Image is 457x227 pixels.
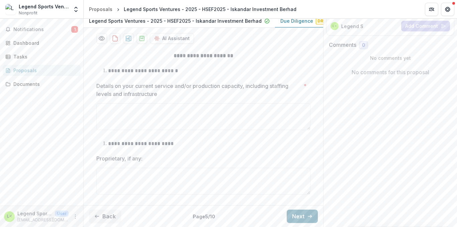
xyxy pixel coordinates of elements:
[17,217,69,223] p: [EMAIL_ADDRESS][DOMAIN_NAME]
[19,3,69,10] div: Legend Sports Ventures
[441,3,454,16] button: Get Help
[86,4,115,14] a: Proposals
[5,4,16,15] img: Legend Sports Ventures
[13,27,71,32] span: Notifications
[7,214,12,219] div: Legend Sports <legendsportsventures@gmail.com>
[3,37,81,48] a: Dashboard
[55,211,69,217] p: User
[3,65,81,76] a: Proposals
[96,154,143,162] p: Proprietary, if any:
[86,4,299,14] nav: breadcrumb
[329,42,356,48] h2: Comments
[425,3,438,16] button: Partners
[362,42,365,48] span: 0
[3,24,81,35] button: Notifications1
[123,33,134,44] button: download-proposal
[124,6,296,13] div: Legend Sports Ventures - 2025 - HSEF2025 - Iskandar Investment Berhad
[287,210,318,223] button: Next
[71,26,78,33] span: 1
[71,213,79,221] button: More
[341,23,363,30] p: Legend S
[401,21,450,31] button: Add Comment
[96,82,301,98] p: Details on your current service and/or production capacity, including staffing levels and infrast...
[89,210,121,223] button: Back
[150,33,194,44] button: AI Assistant
[333,24,337,28] div: Legend Sports <legendsportsventures@gmail.com>
[13,81,75,88] div: Documents
[110,33,120,44] button: download-proposal
[19,10,37,16] span: Nonprofit
[3,51,81,62] a: Tasks
[71,3,81,16] button: Open entity switcher
[136,33,147,44] button: download-proposal
[352,68,429,76] p: No comments for this proposal
[13,53,75,60] div: Tasks
[3,79,81,90] a: Documents
[329,54,452,62] p: No comments yet
[316,18,333,24] span: Draft
[89,17,262,24] p: Legend Sports Ventures - 2025 - HSEF2025 - Iskandar Investment Berhad
[280,17,313,24] p: Due Diligence
[193,213,215,220] p: Page 5 / 10
[13,39,75,46] div: Dashboard
[13,67,75,74] div: Proposals
[89,6,112,13] div: Proposals
[96,33,107,44] button: Preview 3db521e9-39f1-4db3-b2ed-55de7a40e2e4-1.pdf
[17,210,52,217] p: Legend Sports <[EMAIL_ADDRESS][DOMAIN_NAME]>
